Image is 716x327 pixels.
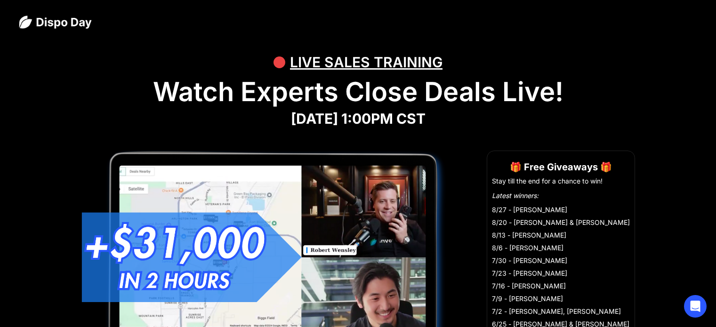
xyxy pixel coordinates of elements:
strong: [DATE] 1:00PM CST [291,110,426,127]
h1: Watch Experts Close Deals Live! [19,76,697,108]
li: Stay till the end for a chance to win! [492,176,630,186]
div: Open Intercom Messenger [684,295,707,318]
strong: 🎁 Free Giveaways 🎁 [510,161,612,173]
div: LIVE SALES TRAINING [290,48,442,76]
em: Latest winners: [492,191,539,199]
